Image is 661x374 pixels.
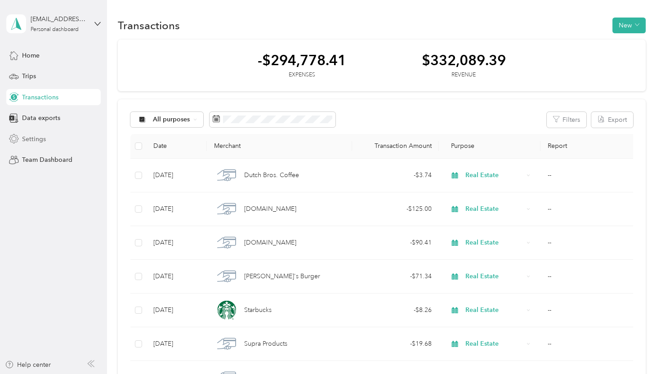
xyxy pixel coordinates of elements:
td: [DATE] [146,294,207,327]
img: Supra Products [217,334,236,353]
button: New [612,18,646,33]
div: - $19.68 [359,339,432,349]
button: Help center [5,360,51,370]
span: Real Estate [465,170,523,180]
span: Real Estate [465,339,523,349]
div: -$294,778.41 [258,52,346,68]
td: [DATE] [146,159,207,192]
span: [DOMAIN_NAME] [244,238,296,248]
div: - $8.26 [359,305,432,315]
td: -- [540,226,637,260]
img: Dutch Bros. Coffee [217,166,236,185]
span: [PERSON_NAME]'s Burger [244,272,320,281]
th: Report [540,134,637,159]
div: Personal dashboard [31,27,79,32]
span: All purposes [153,116,190,123]
img: Www.smrtphone.io [217,200,236,218]
span: Real Estate [465,305,523,315]
button: Export [591,112,633,128]
img: Www.smrtphone.io [217,233,236,252]
div: Revenue [422,71,506,79]
span: Data exports [22,113,60,123]
span: Settings [22,134,46,144]
img: Lenny's Burger [217,267,236,286]
iframe: Everlance-gr Chat Button Frame [611,324,661,374]
th: Transaction Amount [352,134,439,159]
span: Trips [22,71,36,81]
span: Real Estate [465,272,523,281]
h1: Transactions [118,21,180,30]
span: [DOMAIN_NAME] [244,204,296,214]
div: - $3.74 [359,170,432,180]
td: [DATE] [146,327,207,361]
td: [DATE] [146,260,207,294]
td: -- [540,159,637,192]
img: Starbucks [217,301,236,320]
th: Merchant [207,134,352,159]
th: Date [146,134,207,159]
span: Real Estate [465,238,523,248]
span: Dutch Bros. Coffee [244,170,299,180]
td: [DATE] [146,192,207,226]
div: - $90.41 [359,238,432,248]
span: Team Dashboard [22,155,72,165]
div: [EMAIL_ADDRESS][DOMAIN_NAME] [31,14,87,24]
span: Supra Products [244,339,287,349]
td: -- [540,327,637,361]
td: -- [540,192,637,226]
span: Purpose [446,142,474,150]
td: [DATE] [146,226,207,260]
span: Transactions [22,93,58,102]
td: -- [540,294,637,327]
div: Expenses [258,71,346,79]
div: $332,089.39 [422,52,506,68]
div: - $71.34 [359,272,432,281]
span: Home [22,51,40,60]
div: - $125.00 [359,204,432,214]
td: -- [540,260,637,294]
span: Real Estate [465,204,523,214]
span: Starbucks [244,305,272,315]
button: Filters [547,112,586,128]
